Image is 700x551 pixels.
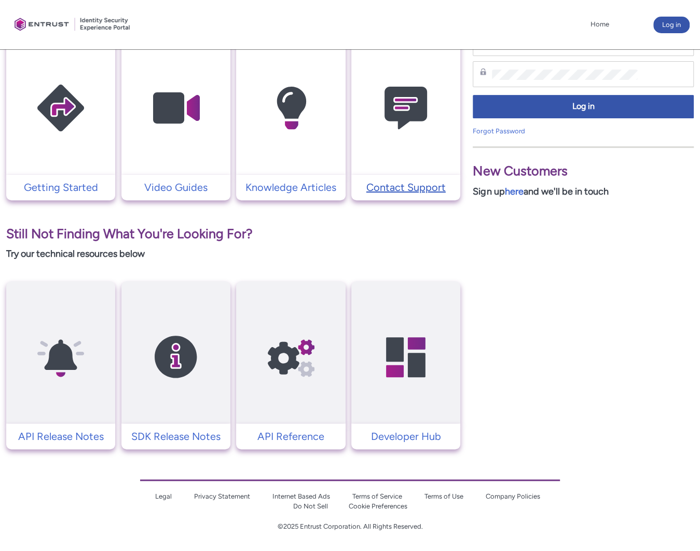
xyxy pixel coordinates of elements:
[356,52,455,164] img: Contact Support
[479,101,687,113] span: Log in
[272,492,330,500] a: Internet Based Ads
[121,180,230,195] a: Video Guides
[236,180,345,195] a: Knowledge Articles
[504,186,523,197] a: here
[11,52,110,164] img: Getting Started
[351,180,460,195] a: Contact Support
[473,95,694,118] button: Log in
[155,492,172,500] a: Legal
[348,502,407,510] a: Cookie Preferences
[242,301,340,413] img: API Reference
[473,185,694,199] p: Sign up and we'll be in touch
[653,17,690,33] button: Log in
[194,492,250,500] a: Privacy Statement
[11,429,110,444] p: API Release Notes
[424,492,463,500] a: Terms of Use
[351,429,460,444] a: Developer Hub
[352,492,402,500] a: Terms of Service
[140,521,560,532] p: ©2025 Entrust Corporation. All Rights Reserved.
[11,180,110,195] p: Getting Started
[127,52,225,164] img: Video Guides
[356,301,455,413] img: Developer Hub
[473,161,694,181] p: New Customers
[11,301,110,413] img: API Release Notes
[121,429,230,444] a: SDK Release Notes
[6,429,115,444] a: API Release Notes
[486,492,540,500] a: Company Policies
[356,180,455,195] p: Contact Support
[127,301,225,413] img: SDK Release Notes
[473,127,525,135] a: Forgot Password
[127,180,225,195] p: Video Guides
[293,502,327,510] a: Do Not Sell
[6,224,460,244] p: Still Not Finding What You're Looking For?
[127,429,225,444] p: SDK Release Notes
[356,429,455,444] p: Developer Hub
[242,52,340,164] img: Knowledge Articles
[236,429,345,444] a: API Reference
[241,180,340,195] p: Knowledge Articles
[588,17,612,32] a: Home
[6,180,115,195] a: Getting Started
[241,429,340,444] p: API Reference
[6,247,460,261] p: Try our technical resources below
